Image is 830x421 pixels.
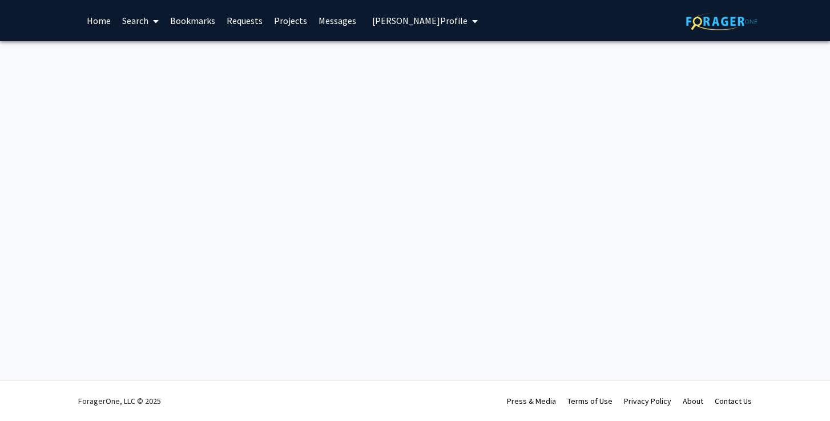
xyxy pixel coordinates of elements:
[268,1,313,41] a: Projects
[372,15,468,26] span: [PERSON_NAME] Profile
[567,396,613,406] a: Terms of Use
[221,1,268,41] a: Requests
[116,1,164,41] a: Search
[683,396,703,406] a: About
[686,13,758,30] img: ForagerOne Logo
[164,1,221,41] a: Bookmarks
[78,381,161,421] div: ForagerOne, LLC © 2025
[715,396,752,406] a: Contact Us
[624,396,671,406] a: Privacy Policy
[507,396,556,406] a: Press & Media
[313,1,362,41] a: Messages
[81,1,116,41] a: Home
